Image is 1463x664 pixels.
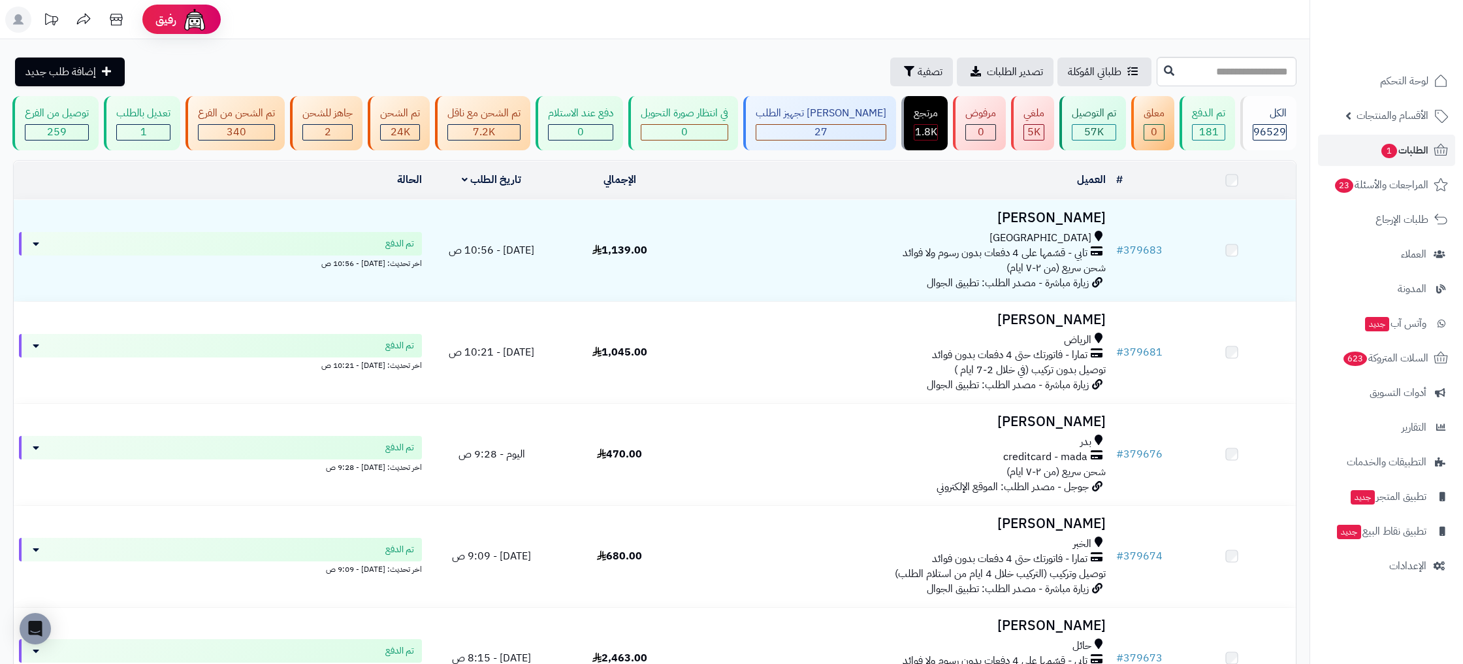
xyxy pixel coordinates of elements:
span: 1,139.00 [592,242,647,258]
span: تم الدفع [385,237,414,250]
span: بدر [1080,435,1091,450]
span: إضافة طلب جديد [25,64,96,80]
div: 2 [303,125,352,140]
span: المدونة [1398,280,1426,298]
span: الإعدادات [1389,557,1426,575]
a: تحديثات المنصة [35,7,67,36]
a: العملاء [1318,239,1455,270]
span: توصيل وتركيب (التركيب خلال 4 ايام من استلام الطلب) [895,566,1106,582]
a: السلات المتروكة623 [1318,342,1455,374]
span: 27 [814,124,828,140]
span: العملاء [1401,245,1426,263]
span: [GEOGRAPHIC_DATA] [989,231,1091,246]
a: التطبيقات والخدمات [1318,446,1455,478]
span: تم الدفع [385,543,414,556]
span: 96529 [1253,124,1286,140]
span: تطبيق المتجر [1349,488,1426,506]
span: تابي - قسّمها على 4 دفعات بدون رسوم ولا فوائد [903,246,1087,261]
div: جاهز للشحن [302,106,353,121]
span: [DATE] - 10:56 ص [449,242,534,258]
span: جديد [1365,317,1389,331]
div: 0 [1144,125,1164,140]
div: 27 [756,125,886,140]
span: 23 [1335,178,1353,193]
span: 0 [978,124,984,140]
span: 470.00 [597,446,642,462]
span: 57K [1084,124,1104,140]
span: شحن سريع (من ٢-٧ ايام) [1006,260,1106,276]
div: 181 [1193,125,1225,140]
span: المراجعات والأسئلة [1334,176,1428,194]
span: 0 [577,124,584,140]
span: creditcard - mada [1003,450,1087,465]
span: 623 [1343,352,1367,366]
span: التطبيقات والخدمات [1347,453,1426,471]
div: 24020 [381,125,419,140]
span: 1 [1381,144,1397,158]
div: 7222 [448,125,520,140]
span: الرياض [1064,333,1091,348]
h3: [PERSON_NAME] [689,516,1106,531]
h3: [PERSON_NAME] [689,312,1106,327]
span: الخبر [1073,537,1091,552]
a: تم الشحن من الفرع 340 [183,96,287,150]
a: دفع عند الاستلام 0 [533,96,626,150]
span: تصدير الطلبات [987,64,1043,80]
span: 1.8K [915,124,937,140]
span: 181 [1199,124,1219,140]
span: [DATE] - 10:21 ص [449,344,534,360]
div: توصيل من الفرع [25,106,89,121]
div: 1 [117,125,170,140]
span: # [1116,446,1123,462]
a: تطبيق المتجرجديد [1318,481,1455,512]
div: دفع عند الاستلام [548,106,613,121]
div: اخر تحديث: [DATE] - 10:21 ص [19,357,422,371]
h3: [PERSON_NAME] [689,414,1106,429]
a: الإجمالي [603,172,636,188]
span: # [1116,344,1123,360]
a: ملغي 5K [1008,96,1057,150]
a: جاهز للشحن 2 [287,96,365,150]
a: [PERSON_NAME] تجهيز الطلب 27 [741,96,899,150]
div: [PERSON_NAME] تجهيز الطلب [756,106,886,121]
div: ملغي [1023,106,1044,121]
span: زيارة مباشرة - مصدر الطلب: تطبيق الجوال [927,377,1089,393]
a: الإعدادات [1318,550,1455,582]
span: 1 [140,124,147,140]
div: في انتظار صورة التحويل [641,106,728,121]
span: زيارة مباشرة - مصدر الطلب: تطبيق الجوال [927,581,1089,597]
span: شحن سريع (من ٢-٧ ايام) [1006,464,1106,480]
span: اليوم - 9:28 ص [458,446,525,462]
span: # [1116,242,1123,258]
span: طلباتي المُوكلة [1068,64,1121,80]
span: 340 [227,124,246,140]
a: المدونة [1318,273,1455,305]
div: اخر تحديث: [DATE] - 9:09 ص [19,561,422,575]
span: # [1116,548,1123,564]
span: جديد [1351,490,1375,505]
div: 0 [641,125,728,140]
a: تطبيق نقاط البيعجديد [1318,516,1455,547]
a: توصيل من الفرع 259 [10,96,101,150]
span: [DATE] - 9:09 ص [452,548,531,564]
span: تم الدفع [385,339,414,352]
button: تصفية [890,58,953,86]
span: تم الدفع [385,441,414,454]
a: #379683 [1116,242,1163,258]
a: لوحة التحكم [1318,65,1455,97]
span: 7.2K [473,124,495,140]
div: تم الشحن مع ناقل [447,106,521,121]
a: مرفوض 0 [950,96,1008,150]
div: Open Intercom Messenger [20,613,51,644]
div: مرفوض [965,106,996,121]
img: ai-face.png [182,7,208,33]
span: 1,045.00 [592,344,647,360]
a: #379676 [1116,446,1163,462]
a: تصدير الطلبات [957,58,1053,86]
span: طلبات الإرجاع [1375,210,1428,229]
a: إضافة طلب جديد [15,58,125,86]
span: جوجل - مصدر الطلب: الموقع الإلكتروني [937,479,1089,495]
a: أدوات التسويق [1318,377,1455,408]
span: 5K [1027,124,1040,140]
div: اخر تحديث: [DATE] - 9:28 ص [19,459,422,473]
